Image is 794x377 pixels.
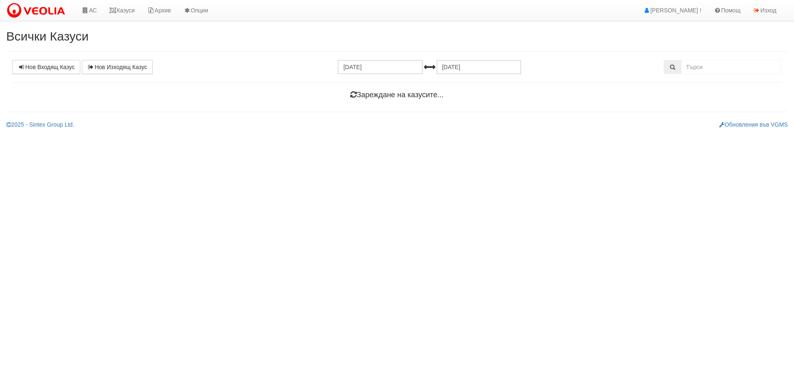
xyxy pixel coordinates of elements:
a: Нов Входящ Казус [12,60,80,74]
a: Нов Изходящ Казус [82,60,153,74]
input: Търсене по Идентификатор, Бл/Вх/Ап, Тип, Описание, Моб. Номер, Имейл, Файл, Коментар, [681,60,782,74]
a: 2025 - Sintex Group Ltd. [6,121,74,128]
a: Обновления във VGMS [719,121,788,128]
h4: Зареждане на казусите... [12,91,782,99]
h2: Всички Казуси [6,29,788,43]
img: VeoliaLogo.png [6,2,69,19]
